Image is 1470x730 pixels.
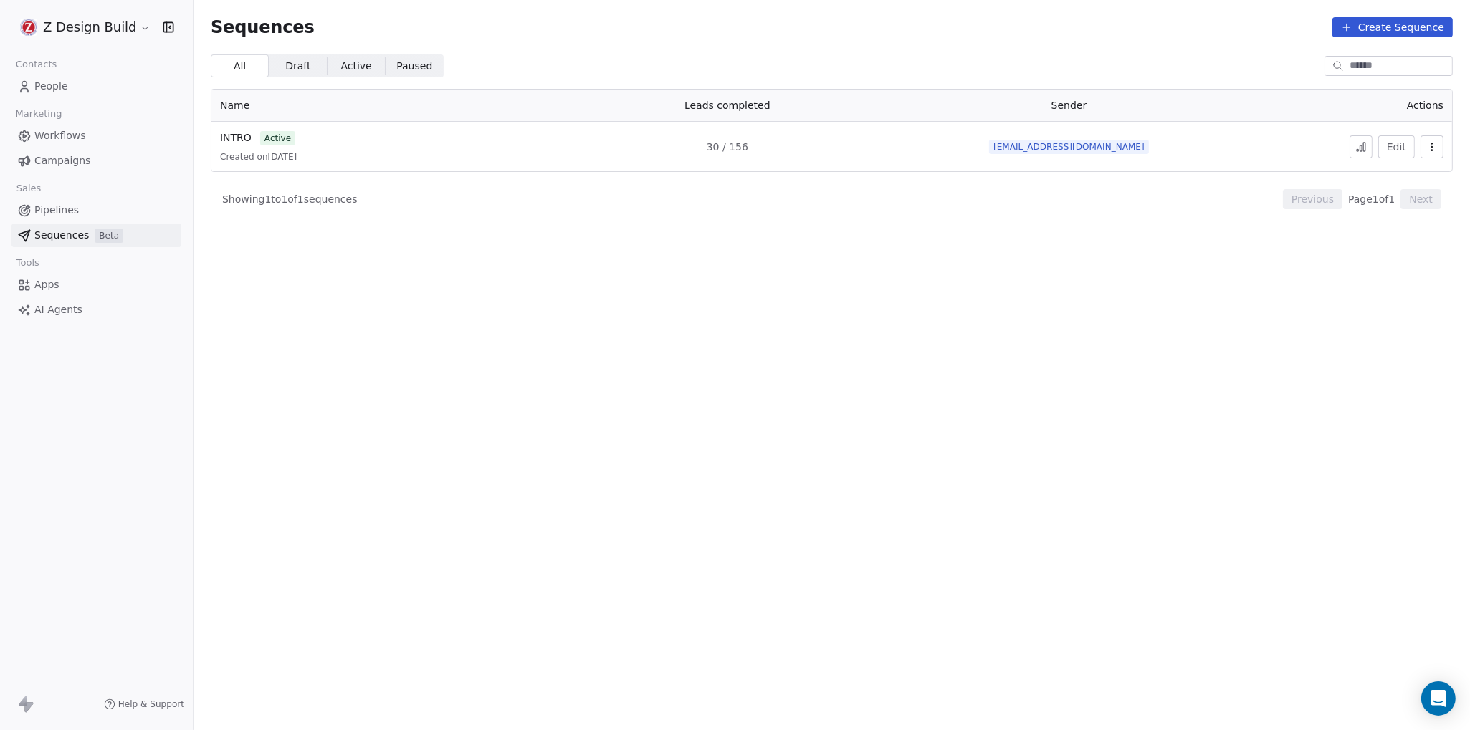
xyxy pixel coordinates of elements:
span: Paused [396,59,432,74]
button: Z Design Build [17,15,153,39]
span: AI Agents [34,302,82,317]
span: Sales [10,178,47,199]
a: INTRO [220,130,252,145]
a: SequencesBeta [11,224,181,247]
span: Apps [34,277,59,292]
button: Edit [1378,135,1415,158]
button: Previous [1283,189,1342,209]
span: Draft [285,59,310,74]
span: 30 / 156 [707,140,748,154]
span: Beta [95,229,123,243]
span: Workflows [34,128,86,143]
button: Create Sequence [1332,17,1453,37]
a: People [11,75,181,98]
a: Help & Support [104,698,184,710]
img: Z%20Final.jpg [20,19,37,36]
span: [EMAIL_ADDRESS][DOMAIN_NAME] [989,140,1149,154]
span: People [34,79,68,94]
a: Apps [11,273,181,297]
span: Help & Support [118,698,184,710]
span: Sender [1051,100,1087,111]
a: Pipelines [11,198,181,222]
a: Workflows [11,124,181,148]
span: Active [340,59,371,74]
span: Page 1 of 1 [1348,192,1395,206]
button: Next [1400,189,1441,209]
span: Showing 1 to 1 of 1 sequences [222,192,358,206]
span: Created on [DATE] [220,151,297,163]
span: Z Design Build [43,18,136,37]
span: Name [220,100,249,111]
span: Marketing [9,103,68,125]
span: Campaigns [34,153,90,168]
div: Open Intercom Messenger [1421,681,1456,716]
span: Tools [10,252,45,274]
a: AI Agents [11,298,181,322]
span: Contacts [9,54,63,75]
span: active [260,131,295,145]
span: Pipelines [34,203,79,218]
span: INTRO [220,132,252,143]
span: Actions [1407,100,1443,111]
span: Sequences [211,17,315,37]
span: Sequences [34,228,89,243]
a: Campaigns [11,149,181,173]
span: Leads completed [684,100,770,111]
